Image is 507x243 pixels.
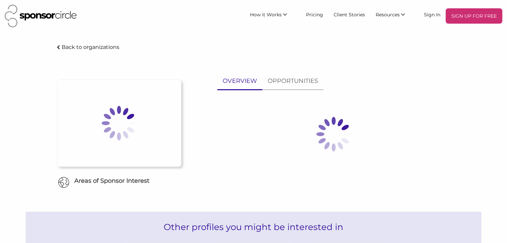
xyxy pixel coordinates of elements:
a: Sign In [419,8,446,20]
p: SIGN UP FOR FREE [448,11,500,21]
p: OVERVIEW [223,76,257,86]
span: How it Works [250,12,282,18]
img: Sponsor Circle Logo [5,5,77,27]
p: Back to organizations [62,44,119,50]
li: How it Works [245,8,301,24]
li: Resources [370,8,419,24]
h6: Areas of Sponsor Interest [52,177,186,185]
span: Resources [376,12,400,18]
p: OPPORTUNITIES [268,76,318,86]
h2: Other profiles you might be interested in [26,212,481,242]
img: Globe Icon [58,177,69,188]
a: Client Stories [328,8,370,20]
img: Loading spinner [86,90,152,156]
img: Loading spinner [300,101,367,167]
a: Pricing [301,8,328,20]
